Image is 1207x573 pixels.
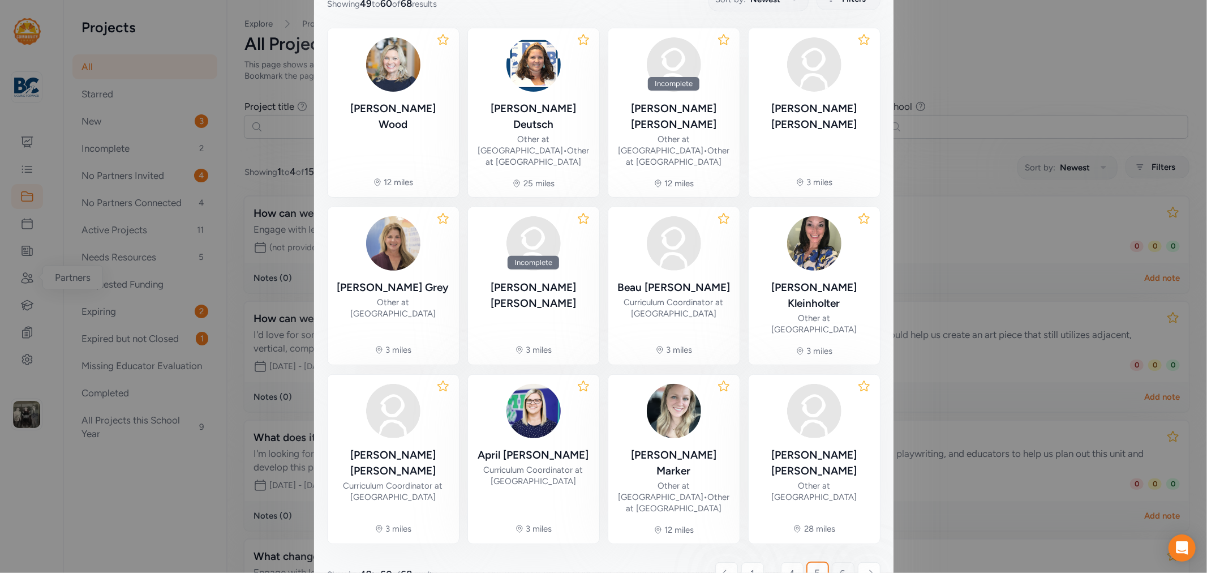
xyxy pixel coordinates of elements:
div: Other at [GEOGRAPHIC_DATA] Other at [GEOGRAPHIC_DATA] [617,480,731,514]
div: 3 miles [807,345,833,357]
div: [PERSON_NAME] [PERSON_NAME] [758,101,871,132]
div: 3 miles [667,344,693,356]
div: 12 miles [665,524,694,536]
div: Other at [GEOGRAPHIC_DATA] [758,480,871,503]
div: 3 miles [526,344,552,356]
img: avatar38fbb18c.svg [787,37,841,92]
img: avatar38fbb18c.svg [506,216,561,271]
div: Other at [GEOGRAPHIC_DATA] Other at [GEOGRAPHIC_DATA] [477,134,590,168]
div: [PERSON_NAME] Grey [337,280,449,296]
div: [PERSON_NAME] [PERSON_NAME] [617,101,731,132]
img: avatar38fbb18c.svg [647,216,701,271]
div: [PERSON_NAME] Wood [337,101,450,132]
div: Beau [PERSON_NAME] [617,280,730,296]
div: [PERSON_NAME] Marker [617,447,731,479]
div: Open Intercom Messenger [1169,534,1196,562]
div: 3 miles [386,344,412,356]
img: avatar38fbb18c.svg [647,37,701,92]
div: Curriculum Coordinator at [GEOGRAPHIC_DATA] [617,297,731,319]
img: 8krCRmkTCex6UBcgrCfA [366,37,420,92]
img: y5ajmkVMRFatrn0jYCVg [506,384,561,438]
div: 28 miles [804,523,835,534]
span: • [563,146,567,156]
div: [PERSON_NAME] [PERSON_NAME] [337,447,450,479]
div: 3 miles [526,523,552,534]
img: GF0d1w51T2yK1VOuxvQl [366,216,420,271]
div: April [PERSON_NAME] [478,447,589,463]
div: Curriculum Coordinator at [GEOGRAPHIC_DATA] [337,480,450,503]
div: [PERSON_NAME] [PERSON_NAME] [758,447,871,479]
img: FsOKfAHQf662n4RXAKVA [506,37,561,92]
div: [PERSON_NAME] [PERSON_NAME] [477,280,590,311]
span: • [703,146,707,156]
div: 12 miles [665,178,694,189]
div: 3 miles [386,523,412,534]
div: Other at [GEOGRAPHIC_DATA] [758,313,871,335]
img: Hu0A9jKKR4eQehyFv68E [647,384,701,438]
div: 12 miles [384,177,414,188]
div: 25 miles [523,178,555,189]
img: ozH3xmCOSeWVwDYRAR0K [787,216,841,271]
div: Other at [GEOGRAPHIC_DATA] Other at [GEOGRAPHIC_DATA] [617,134,731,168]
span: • [703,492,707,502]
div: [PERSON_NAME] Kleinholter [758,280,871,311]
img: avatar38fbb18c.svg [787,384,841,438]
img: avatar38fbb18c.svg [366,384,420,438]
div: [PERSON_NAME] Deutsch [477,101,590,132]
div: Incomplete [508,256,559,270]
div: Curriculum Coordinator at [GEOGRAPHIC_DATA] [477,464,590,487]
div: 3 miles [807,177,833,188]
div: Other at [GEOGRAPHIC_DATA] [337,297,450,319]
div: Incomplete [648,77,699,91]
